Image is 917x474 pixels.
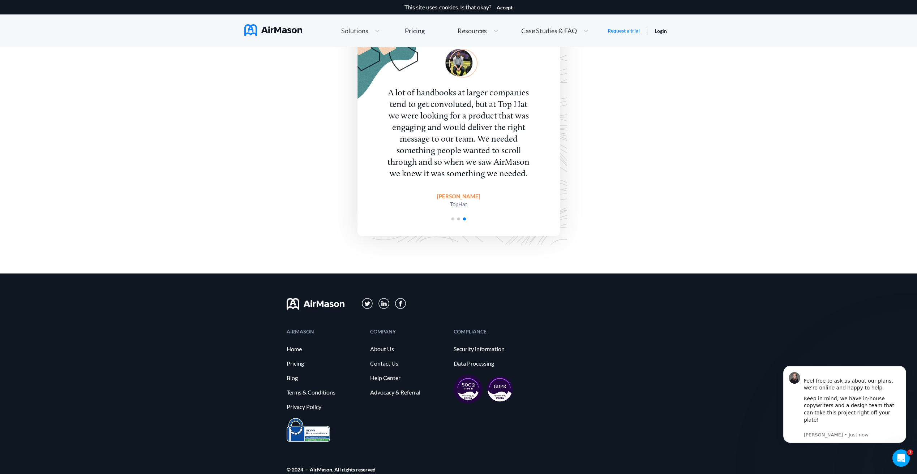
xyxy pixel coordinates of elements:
iframe: Intercom notifications message [772,366,917,447]
a: Data Processing [454,360,530,367]
span: 1 [907,449,913,455]
span: | [646,27,648,34]
img: svg+xml;base64,PD94bWwgdmVyc2lvbj0iMS4wIiBlbmNvZGluZz0iVVRGLTgiPz4KPHN2ZyB3aWR0aD0iMzFweCIgaGVpZ2... [378,298,390,309]
a: Login [655,28,667,34]
span: Case Studies & FAQ [521,27,577,34]
span: Resources [458,27,487,34]
div: Pricing [405,27,425,34]
a: Advocacy & Referral [370,389,446,396]
img: Z [445,49,473,77]
button: Accept cookies [497,5,513,10]
a: Security information [454,346,530,352]
img: AirMason Logo [244,24,302,36]
img: soc2-17851990f8204ed92eb8cdb2d5e8da73.svg [454,375,483,404]
a: Blog [287,375,363,381]
span: Go to slide 1 [451,217,454,220]
span: Go to slide 3 [463,217,466,220]
div: [PERSON_NAME] [437,192,480,200]
div: © 2024 — AirMason. All rights reserved [287,467,376,472]
img: prighter-certificate-eu-7c0b0bead1821e86115914626e15d079.png [287,418,330,442]
span: Go to slide 2 [457,217,460,220]
iframe: Intercom live chat [892,449,910,467]
img: svg+xml;base64,PD94bWwgdmVyc2lvbj0iMS4wIiBlbmNvZGluZz0iVVRGLTgiPz4KPHN2ZyB3aWR0aD0iMzBweCIgaGVpZ2... [395,298,406,309]
a: Terms & Conditions [287,389,363,396]
img: gdpr-98ea35551734e2af8fd9405dbdaf8c18.svg [487,376,513,402]
a: Pricing [287,360,363,367]
div: AIRMASON [287,329,363,334]
a: Pricing [405,24,425,37]
a: About Us [370,346,446,352]
div: Feel free to ask us about our plans, we're online and happy to help. [31,4,128,25]
img: bg_card-8499c0fa3b0c6d0d5be01e548dfafdf6.jpg [357,21,432,101]
a: Contact Us [370,360,446,367]
a: Privacy Policy [287,404,363,410]
span: Solutions [341,27,368,34]
img: svg+xml;base64,PD94bWwgdmVyc2lvbj0iMS4wIiBlbmNvZGluZz0iVVRGLTgiPz4KPHN2ZyB3aWR0aD0iMzFweCIgaGVpZ2... [362,298,373,309]
div: Message content [31,4,128,64]
div: COMPLIANCE [454,329,530,334]
div: COMPANY [370,329,446,334]
div: TopHat [437,200,480,208]
a: cookies [439,4,458,10]
div: A lot of handbooks at larger companies tend to get convoluted, but at Top Hat we were looking for... [385,87,532,180]
img: Profile image for Holly [16,6,28,17]
p: Message from Holly, sent Just now [31,65,128,72]
a: Help Center [370,375,446,381]
a: Home [287,346,363,352]
img: svg+xml;base64,PHN2ZyB3aWR0aD0iMTYwIiBoZWlnaHQ9IjMyIiB2aWV3Qm94PSIwIDAgMTYwIDMyIiBmaWxsPSJub25lIi... [287,298,344,310]
div: Keep in mind, we have in-house copywriters and a design team that can take this project right off... [31,29,128,64]
a: Request a trial [608,27,640,34]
